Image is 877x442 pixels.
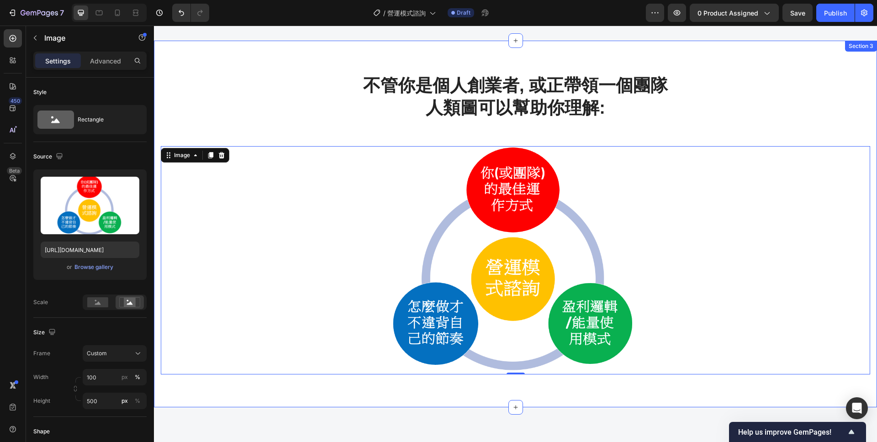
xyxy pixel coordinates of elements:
[33,427,50,436] div: Shape
[119,395,130,406] button: %
[83,345,147,362] button: Custom
[87,349,107,358] span: Custom
[690,4,779,22] button: 0 product assigned
[824,8,847,18] div: Publish
[119,372,130,383] button: %
[83,369,147,385] input: px%
[9,97,22,105] div: 450
[122,397,128,405] div: px
[790,9,805,17] span: Save
[154,26,877,442] iframe: Design area
[135,373,140,381] div: %
[33,88,47,96] div: Style
[33,397,50,405] label: Height
[7,167,22,174] div: Beta
[67,262,72,273] span: or
[74,263,113,271] div: Browse gallery
[135,397,140,405] div: %
[697,8,758,18] span: 0 product assigned
[132,372,143,383] button: px
[44,32,122,43] p: Image
[33,349,50,358] label: Frame
[45,56,71,66] p: Settings
[383,8,386,18] span: /
[738,426,857,437] button: Show survey - Help us improve GemPages!
[4,4,68,22] button: 7
[387,8,426,18] span: 營運模式諮詢
[33,151,65,163] div: Source
[457,9,470,17] span: Draft
[41,242,139,258] input: https://example.com/image.jpg
[33,326,58,339] div: Size
[782,4,813,22] button: Save
[41,177,139,234] img: preview-image
[738,428,846,437] span: Help us improve GemPages!
[7,415,716,439] h2: 客戶回饋
[33,373,48,381] label: Width
[90,56,121,66] p: Advanced
[78,109,133,130] div: Rectangle
[122,373,128,381] div: px
[33,298,48,306] div: Scale
[846,397,868,419] div: Open Intercom Messenger
[172,4,209,22] div: Undo/Redo
[60,7,64,18] p: 7
[132,395,143,406] button: px
[83,393,147,409] input: px%
[74,263,114,272] button: Browse gallery
[816,4,855,22] button: Publish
